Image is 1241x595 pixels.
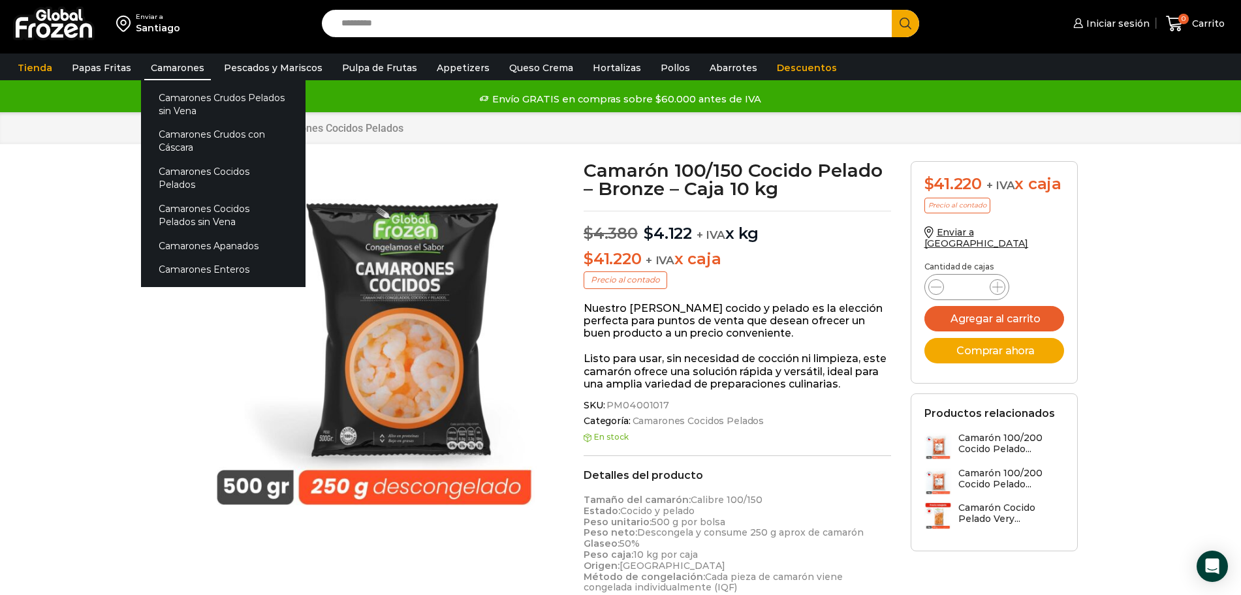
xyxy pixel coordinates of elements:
[141,160,306,197] a: Camarones Cocidos Pelados
[644,224,692,243] bdi: 4.122
[430,55,496,80] a: Appetizers
[958,468,1064,490] h3: Camarón 100/200 Cocido Pelado...
[584,495,891,593] p: Calibre 100/150 Cocido y pelado 500 g por bolsa Descongela y consume 250 g aprox de camarón 50% 1...
[584,433,891,442] p: En stock
[503,55,580,80] a: Queso Crema
[584,560,620,572] strong: Origen:
[584,400,891,411] span: SKU:
[586,55,648,80] a: Hortalizas
[584,469,891,481] h2: Detalles del producto
[924,174,934,193] span: $
[1178,14,1189,24] span: 0
[986,179,1015,192] span: + IVA
[116,12,136,35] img: address-field-icon.svg
[141,234,306,258] a: Camarones Apanados
[605,400,669,411] span: PM04001017
[584,516,652,528] strong: Peso unitario:
[924,175,1064,194] div: x caja
[584,494,691,506] strong: Tamaño del camarón:
[644,224,653,243] span: $
[141,258,306,282] a: Camarones Enteros
[584,416,891,427] span: Categoría:
[217,55,329,80] a: Pescados y Mariscos
[924,198,990,213] p: Precio al contado
[654,55,697,80] a: Pollos
[584,571,705,583] strong: Método de congelación:
[136,12,180,22] div: Enviar a
[141,85,306,123] a: Camarones Crudos Pelados sin Vena
[584,549,633,560] strong: Peso caja:
[924,306,1064,331] button: Agregar al carrito
[584,250,891,269] p: x caja
[924,262,1064,271] p: Cantidad de cajas
[584,224,638,243] bdi: 4.380
[958,433,1064,455] h3: Camarón 100/200 Cocido Pelado...
[631,416,764,427] a: Camarones Cocidos Pelados
[584,249,593,268] span: $
[584,505,620,517] strong: Estado:
[584,352,891,390] p: Listo para usar, sin necesidad de cocción ni limpieza, este camarón ofrece una solución rápida y ...
[584,271,667,288] p: Precio al contado
[924,433,1064,461] a: Camarón 100/200 Cocido Pelado...
[584,249,641,268] bdi: 41.220
[958,502,1064,525] h3: Camarón Cocido Pelado Very...
[892,10,919,37] button: Search button
[268,122,404,134] a: Camarones Cocidos Pelados
[136,22,180,35] div: Santiago
[198,161,556,519] div: 1 / 3
[584,224,593,243] span: $
[703,55,764,80] a: Abarrotes
[584,538,620,549] strong: Glaseo:
[584,302,891,340] p: Nuestro [PERSON_NAME] cocido y pelado es la elección perfecta para puntos de venta que desean ofr...
[924,502,1064,530] a: Camarón Cocido Pelado Very...
[646,254,674,267] span: + IVA
[1070,10,1150,37] a: Iniciar sesión
[1189,17,1225,30] span: Carrito
[141,196,306,234] a: Camarones Cocidos Pelados sin Vena
[65,55,138,80] a: Papas Fritas
[584,211,891,243] p: x kg
[954,278,979,296] input: Product quantity
[924,174,982,193] bdi: 41.220
[770,55,843,80] a: Descuentos
[924,338,1064,363] button: Comprar ahora
[697,228,725,241] span: + IVA
[1197,551,1228,582] div: Open Intercom Messenger
[584,526,637,538] strong: Peso neto:
[336,55,424,80] a: Pulpa de Frutas
[144,55,211,80] a: Camarones
[924,407,1055,420] h2: Productos relacionados
[1163,8,1228,39] a: 0 Carrito
[141,123,306,160] a: Camarones Crudos con Cáscara
[198,161,556,519] img: Camarón 100/150 Cocido Pelado
[11,55,59,80] a: Tienda
[1083,17,1150,30] span: Iniciar sesión
[584,161,891,198] h1: Camarón 100/150 Cocido Pelado – Bronze – Caja 10 kg
[924,226,1029,249] a: Enviar a [GEOGRAPHIC_DATA]
[924,468,1064,496] a: Camarón 100/200 Cocido Pelado...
